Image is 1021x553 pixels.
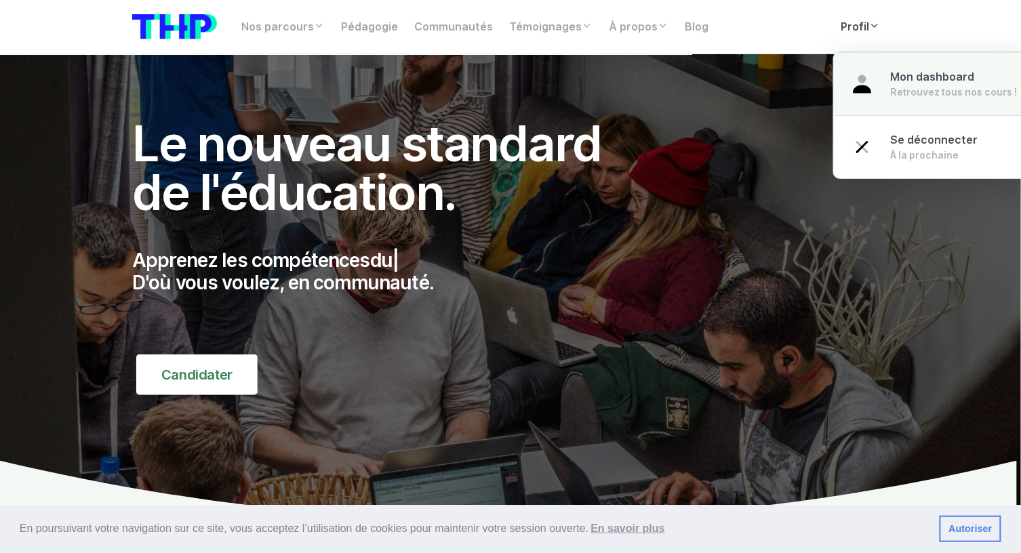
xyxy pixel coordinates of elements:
a: Nos parcours [233,14,333,41]
h1: Le nouveau standard de l'éducation. [132,119,631,217]
img: close-bfa29482b68dc59ac4d1754714631d55.svg [850,135,875,159]
a: learn more about cookies [588,518,667,539]
span: Se déconnecter [891,134,978,146]
span: En poursuivant votre navigation sur ce site, vous acceptez l’utilisation de cookies pour mainteni... [20,518,929,539]
a: Communautés [406,14,501,41]
a: Profil [833,14,889,41]
p: Apprenez les compétences D'où vous voulez, en communauté. [132,249,631,295]
a: Témoignages [501,14,601,41]
div: Retrouvez tous nos cours ! [891,85,1018,99]
span: Mon dashboard [891,70,975,83]
a: Pédagogie [333,14,406,41]
img: logo [132,14,217,39]
span: | [393,249,399,272]
span: du [370,249,393,272]
div: À la prochaine [891,148,978,162]
img: user-39a31b0fda3f6d0d9998f93cd6357590.svg [850,72,875,96]
a: dismiss cookie message [940,516,1001,543]
a: Blog [677,14,717,41]
a: À propos [601,14,677,41]
a: Candidater [136,354,258,395]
